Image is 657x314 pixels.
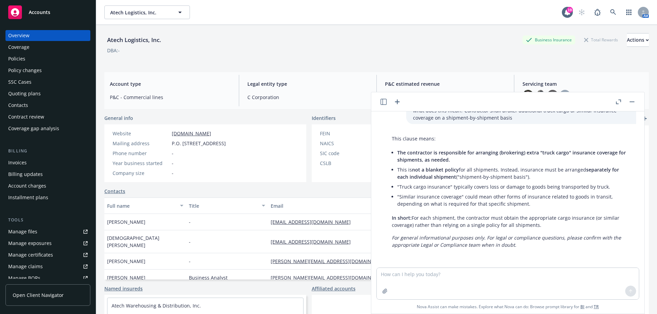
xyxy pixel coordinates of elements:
a: [DOMAIN_NAME] [172,130,211,137]
button: Full name [104,197,186,214]
span: General info [104,114,133,122]
a: Report a Bug [591,5,604,19]
button: Email [268,197,404,214]
span: P&C - Commercial lines [110,94,231,101]
div: DBA: - [107,47,120,54]
a: Start snowing [575,5,589,19]
div: Phone number [113,150,169,157]
a: Contacts [104,188,125,195]
div: Total Rewards [581,36,621,44]
div: Billing updates [8,169,43,180]
div: Full name [107,202,176,209]
div: FEIN [320,130,376,137]
li: This is for all shipments. Instead, insurance must be arranged ("shipment-by-shipment basis"). [397,165,629,182]
div: Coverage [8,42,29,53]
span: [PERSON_NAME] [107,218,145,226]
div: Atech Logistics, Inc. [104,36,164,44]
div: Tools [5,217,90,223]
span: P&C estimated revenue [385,80,506,87]
a: Manage exposures [5,238,90,249]
a: TR [594,304,599,310]
a: Manage files [5,226,90,237]
div: Manage exposures [8,238,52,249]
span: Open Client Navigator [13,291,64,299]
em: For general informational purposes only. For legal or compliance questions, please confirm with t... [392,234,621,248]
li: "Similar insurance coverage" could mean other forms of insurance related to goods in transit, dep... [397,192,629,209]
a: Coverage [5,42,90,53]
div: CSLB [320,160,376,167]
a: Policy changes [5,65,90,76]
div: Manage files [8,226,37,237]
div: Title [189,202,258,209]
span: - [189,258,191,265]
span: In short: [392,215,412,221]
span: - [172,169,173,177]
div: Invoices [8,157,27,168]
div: SSC Cases [8,77,31,87]
div: NAICS [320,140,376,147]
span: Nova Assist can make mistakes. Explore what Nova can do: Browse prompt library for and [417,300,599,314]
a: Quoting plans [5,88,90,99]
a: [EMAIL_ADDRESS][DOMAIN_NAME] [271,238,356,245]
span: - [189,238,191,245]
div: Installment plans [8,192,48,203]
li: "Truck cargo insurance" typically covers loss or damage to goods being transported by truck. [397,182,629,192]
button: Title [186,197,268,214]
p: This clause means: [392,135,629,142]
span: not a blanket policy [412,166,459,173]
span: Servicing team [523,80,643,87]
div: Overview [8,30,29,41]
a: add [641,114,649,123]
a: Contract review [5,111,90,122]
a: BI [580,304,584,310]
span: [PERSON_NAME] [107,258,145,265]
div: Business Insurance [523,36,575,44]
div: Manage claims [8,261,43,272]
div: Company size [113,169,169,177]
button: Atech Logistics, Inc. [104,5,190,19]
a: SSC Cases [5,77,90,87]
span: - [172,160,173,167]
div: SIC code [320,150,376,157]
a: Manage BORs [5,273,90,284]
span: C Corporation [247,94,368,101]
a: Named insureds [104,285,143,292]
span: Legal entity type [247,80,368,87]
a: Coverage gap analysis [5,123,90,134]
div: Contacts [8,100,28,111]
div: Billing [5,148,90,154]
span: The contractor is responsible for arranging (brokering) extra "truck cargo" insurance coverage fo... [397,149,626,163]
div: Manage BORs [8,273,40,284]
a: Billing updates [5,169,90,180]
p: For each shipment, the contractor must obtain the appropriate cargo insurance (or similar coverag... [392,214,629,229]
a: Affiliated accounts [312,285,356,292]
a: [PERSON_NAME][EMAIL_ADDRESS][DOMAIN_NAME] [271,258,395,264]
a: Invoices [5,157,90,168]
span: Identifiers [312,114,336,122]
div: 19 [567,7,573,13]
a: Installment plans [5,192,90,203]
span: Accounts [29,10,50,15]
div: Coverage gap analysis [8,123,59,134]
span: Atech Logistics, Inc. [110,9,169,16]
a: Switch app [622,5,636,19]
span: [PERSON_NAME] [107,274,145,281]
a: Account charges [5,180,90,191]
a: Accounts [5,3,90,22]
div: Manage certificates [8,249,53,260]
img: photo [547,90,558,101]
a: [EMAIL_ADDRESS][DOMAIN_NAME] [271,219,356,225]
p: what does this mean? Contractor shall broker additional truck cargo or similar insurance coverage... [413,107,629,121]
div: Policies [8,53,25,64]
div: Contract review [8,111,44,122]
span: [DEMOGRAPHIC_DATA][PERSON_NAME] [107,234,183,249]
div: Email [271,202,394,209]
span: Business Analyst [189,274,228,281]
a: Manage claims [5,261,90,272]
div: Year business started [113,160,169,167]
span: - [172,150,173,157]
div: Policy changes [8,65,42,76]
div: Website [113,130,169,137]
div: Quoting plans [8,88,41,99]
